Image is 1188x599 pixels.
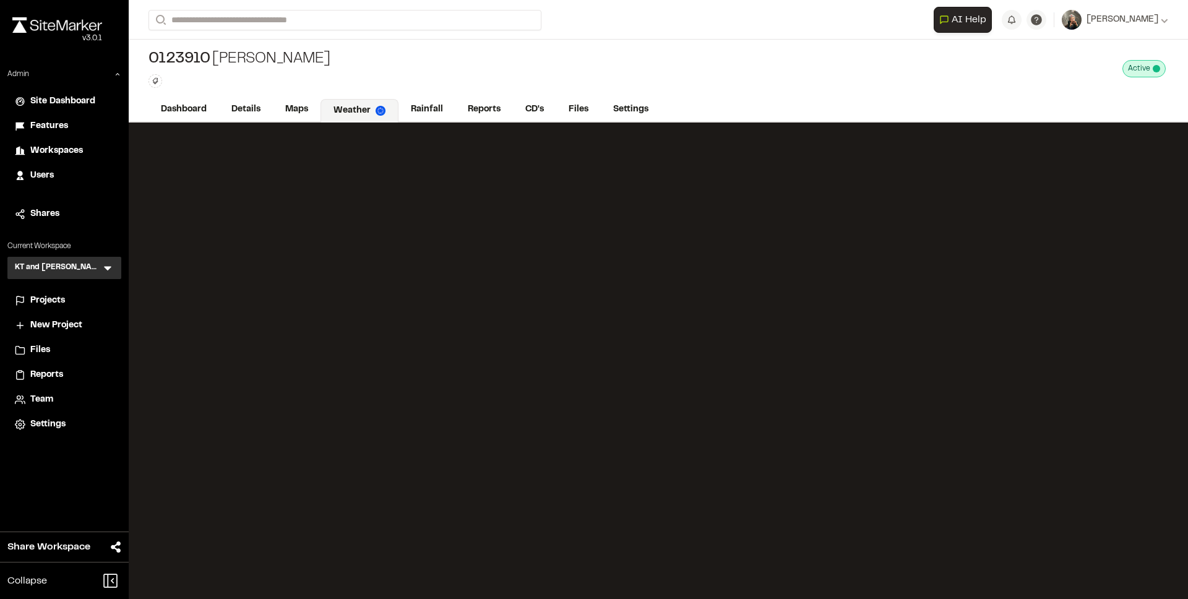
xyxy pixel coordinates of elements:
[556,98,601,121] a: Files
[12,33,102,44] div: Oh geez...please don't...
[7,241,121,252] p: Current Workspace
[30,294,65,308] span: Projects
[321,99,398,123] a: Weather
[30,144,83,158] span: Workspaces
[7,540,90,554] span: Share Workspace
[15,294,114,308] a: Projects
[1122,60,1166,77] div: This project is active and counting against your active project count.
[934,7,997,33] div: Open AI Assistant
[15,207,114,221] a: Shares
[15,418,114,431] a: Settings
[376,106,385,116] img: precipai.png
[30,368,63,382] span: Reports
[148,98,219,121] a: Dashboard
[15,144,114,158] a: Workspaces
[1087,13,1158,27] span: [PERSON_NAME]
[934,7,992,33] button: Open AI Assistant
[30,119,68,133] span: Features
[7,574,47,588] span: Collapse
[219,98,273,121] a: Details
[7,69,29,80] p: Admin
[513,98,556,121] a: CD's
[15,343,114,357] a: Files
[398,98,455,121] a: Rainfall
[15,393,114,407] a: Team
[15,169,114,183] a: Users
[601,98,661,121] a: Settings
[15,368,114,382] a: Reports
[1062,10,1082,30] img: User
[1153,65,1160,72] span: This project is active and counting against your active project count.
[30,418,66,431] span: Settings
[30,393,53,407] span: Team
[15,262,101,274] h3: KT and [PERSON_NAME]
[952,12,986,27] span: AI Help
[148,50,330,69] div: [PERSON_NAME]
[30,319,82,332] span: New Project
[148,74,162,88] button: Edit Tags
[1062,10,1168,30] button: [PERSON_NAME]
[1128,63,1150,74] span: Active
[273,98,321,121] a: Maps
[15,319,114,332] a: New Project
[30,207,59,221] span: Shares
[148,10,171,30] button: Search
[12,17,102,33] img: rebrand.png
[30,95,95,108] span: Site Dashboard
[30,169,54,183] span: Users
[30,343,50,357] span: Files
[148,50,210,69] span: 0123910
[15,119,114,133] a: Features
[15,95,114,108] a: Site Dashboard
[455,98,513,121] a: Reports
